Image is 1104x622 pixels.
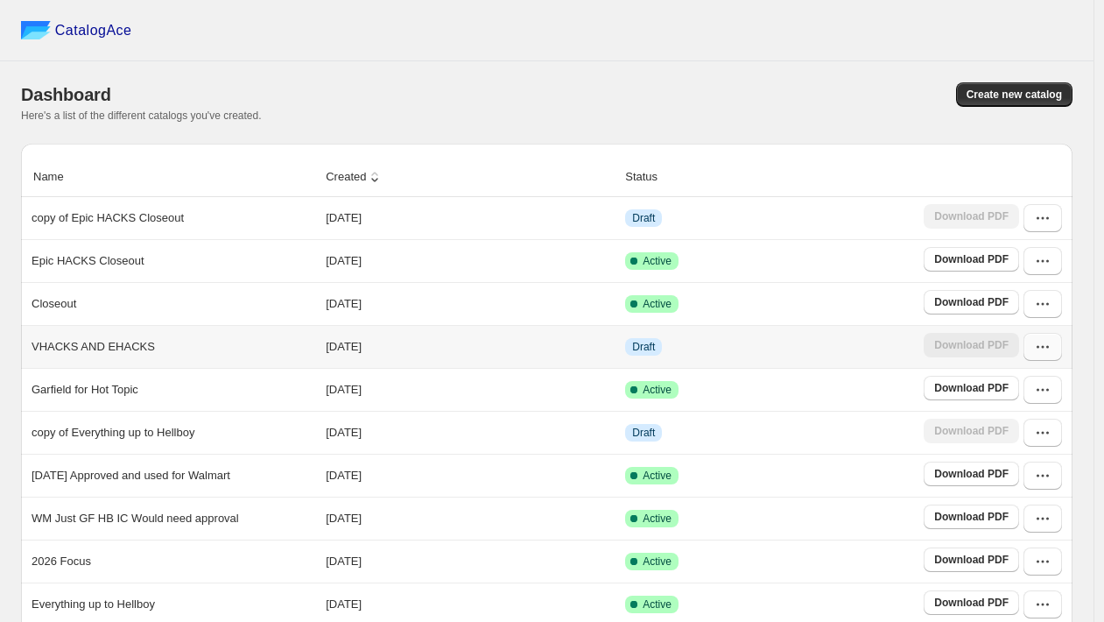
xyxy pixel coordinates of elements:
td: [DATE] [320,411,620,454]
td: [DATE] [320,325,620,368]
p: copy of Epic HACKS Closeout [32,209,184,227]
p: WM Just GF HB IC Would need approval [32,510,239,527]
span: Active [643,297,672,311]
td: [DATE] [320,282,620,325]
p: [DATE] Approved and used for Walmart [32,467,230,484]
p: VHACKS AND EHACKS [32,338,155,356]
a: Download PDF [924,590,1019,615]
a: Download PDF [924,290,1019,315]
td: [DATE] [320,368,620,411]
p: Closeout [32,295,76,313]
td: [DATE] [320,540,620,583]
a: Download PDF [924,376,1019,400]
td: [DATE] [320,454,620,497]
button: Status [622,160,678,194]
span: Create new catalog [967,88,1062,102]
button: Name [31,160,84,194]
span: Download PDF [934,553,1009,567]
span: CatalogAce [55,22,132,39]
span: Download PDF [934,596,1009,610]
span: Dashboard [21,85,111,104]
span: Active [643,383,672,397]
p: 2026 Focus [32,553,91,570]
span: Draft [632,426,655,440]
p: Everything up to Hellboy [32,596,155,613]
span: Draft [632,340,655,354]
button: Created [323,160,386,194]
span: Download PDF [934,381,1009,395]
span: Active [643,597,672,611]
p: Epic HACKS Closeout [32,252,144,270]
p: copy of Everything up to Hellboy [32,424,194,442]
a: Download PDF [924,462,1019,486]
span: Active [643,555,672,569]
td: [DATE] [320,497,620,540]
img: catalog ace [21,21,51,39]
span: Download PDF [934,252,1009,266]
span: Download PDF [934,467,1009,481]
p: Garfield for Hot Topic [32,381,138,399]
a: Download PDF [924,247,1019,272]
span: Active [643,512,672,526]
span: Active [643,254,672,268]
button: Create new catalog [956,82,1072,107]
span: Download PDF [934,510,1009,524]
a: Download PDF [924,505,1019,529]
span: Draft [632,211,655,225]
td: [DATE] [320,197,620,239]
span: Here's a list of the different catalogs you've created. [21,110,262,122]
span: Download PDF [934,295,1009,309]
a: Download PDF [924,548,1019,572]
span: Active [643,469,672,483]
td: [DATE] [320,239,620,282]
